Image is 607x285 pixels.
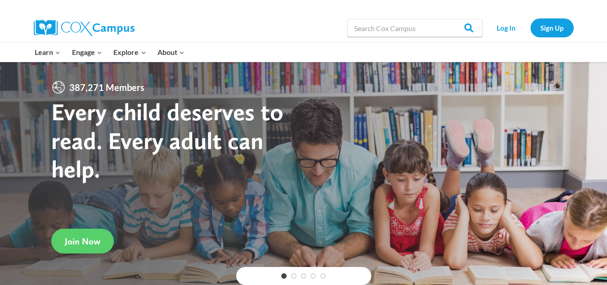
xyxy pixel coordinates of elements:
[310,273,316,279] a: 4
[487,18,574,37] nav: Secondary Navigation
[51,229,114,253] a: Join Now
[487,18,526,37] a: Log In
[531,18,574,37] a: Sign Up
[34,20,135,36] img: Cox Campus
[29,43,190,62] nav: Primary Navigation
[66,80,148,95] span: 387,271 Members
[35,46,60,58] span: Learn
[113,46,146,58] span: Explore
[65,236,100,247] span: Join Now
[301,273,306,279] a: 3
[51,97,283,183] strong: Every child deserves to read. Every adult can help.
[320,273,326,279] a: 5
[347,19,482,37] input: Search Cox Campus
[157,46,184,58] span: About
[281,273,287,279] a: 1
[72,46,102,58] span: Engage
[291,273,297,279] a: 2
